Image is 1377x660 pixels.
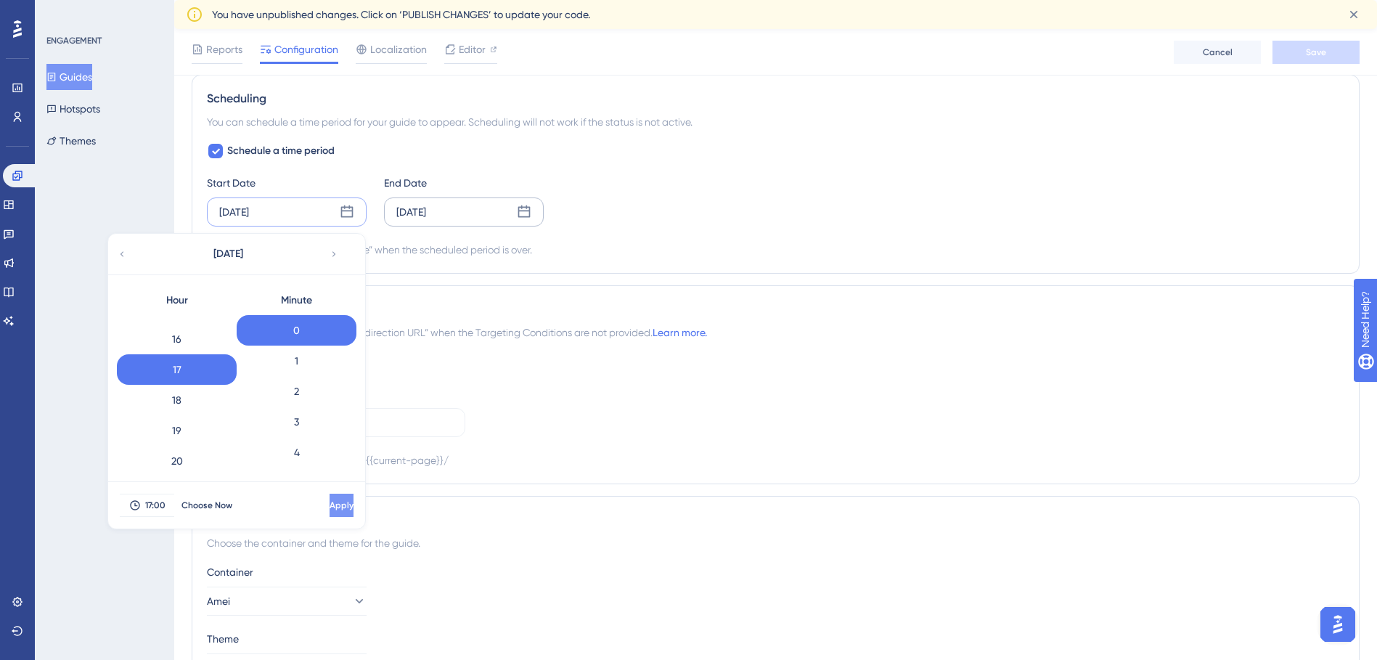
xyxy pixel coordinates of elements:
div: Automatically set as “Inactive” when the scheduled period is over. [233,241,532,258]
span: [DATE] [213,245,243,263]
button: [DATE] [155,240,301,269]
span: Amei [207,592,230,610]
span: You have unpublished changes. Click on ‘PUBLISH CHANGES’ to update your code. [212,6,590,23]
div: Redirection [207,301,1344,318]
a: Learn more. [653,327,707,338]
div: [DATE] [219,203,249,221]
button: Choose Now [174,494,240,517]
span: Save [1306,46,1326,58]
div: 5 [237,468,356,498]
span: Choose Now [181,500,232,511]
div: [DATE] [396,203,426,221]
span: Localization [370,41,427,58]
div: https://{{current-page}}/ [330,452,449,469]
span: Reports [206,41,242,58]
button: Save [1272,41,1360,64]
div: ENGAGEMENT [46,35,102,46]
button: Themes [46,128,96,154]
div: Container [207,563,1344,581]
button: Cancel [1174,41,1261,64]
div: 0 [237,315,356,346]
iframe: UserGuiding AI Assistant Launcher [1316,603,1360,646]
div: 16 [117,324,237,354]
div: 2 [237,376,356,407]
button: Hotspots [46,96,100,122]
div: You can schedule a time period for your guide to appear. Scheduling will not work if the status i... [207,113,1344,131]
div: Advanced Settings [207,511,1344,529]
span: Editor [459,41,486,58]
div: Theme [207,630,1344,648]
button: Apply [330,494,354,517]
div: 20 [117,446,237,476]
div: 3 [237,407,356,437]
div: Choose the container and theme for the guide. [207,534,1344,552]
div: 17 [117,354,237,385]
span: Schedule a time period [227,142,335,160]
button: Guides [46,64,92,90]
div: Start Date [207,174,367,192]
div: 1 [237,346,356,376]
button: 17:00 [120,494,174,517]
div: Minute [237,286,356,315]
span: Cancel [1203,46,1233,58]
span: Configuration [274,41,338,58]
div: Scheduling [207,90,1344,107]
div: 18 [117,385,237,415]
div: Hour [117,286,237,315]
span: Apply [330,500,354,511]
span: The browser will redirect to the “Redirection URL” when the Targeting Conditions are not provided. [207,324,707,341]
span: Need Help? [34,4,91,21]
div: End Date [384,174,544,192]
button: Amei [207,587,367,616]
div: 4 [237,437,356,468]
span: 17:00 [145,500,166,511]
div: 19 [117,415,237,446]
